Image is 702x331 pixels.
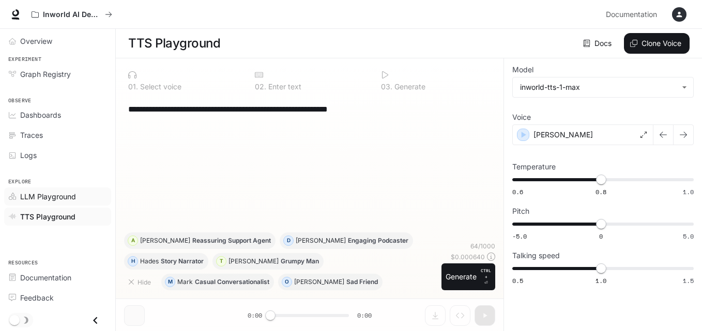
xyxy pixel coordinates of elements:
p: Hades [140,258,159,264]
a: Dashboards [4,106,111,124]
span: Documentation [606,8,657,21]
p: [PERSON_NAME] [294,279,344,285]
span: Traces [20,130,43,140]
p: Engaging Podcaster [348,238,408,244]
p: 0 1 . [128,83,138,90]
button: MMarkCasual Conversationalist [161,274,274,290]
p: Sad Friend [346,279,378,285]
span: 1.5 [683,276,694,285]
span: Dark mode toggle [9,314,20,325]
span: Feedback [20,292,54,303]
a: Documentation [4,269,111,287]
div: T [217,253,226,270]
div: D [284,232,293,249]
p: Enter text [266,83,301,90]
p: ⏎ [481,267,491,286]
a: Graph Registry [4,65,111,83]
p: 0 3 . [381,83,392,90]
div: A [128,232,138,249]
p: Generate [392,83,425,90]
span: Graph Registry [20,69,71,80]
span: -5.0 [512,232,527,241]
p: Voice [512,114,531,121]
a: LLM Playground [4,187,111,206]
span: 1.0 [596,276,606,285]
span: 1.0 [683,187,694,196]
p: Reassuring Support Agent [192,238,271,244]
span: TTS Playground [20,211,75,222]
span: Overview [20,36,52,46]
a: TTS Playground [4,208,111,226]
button: GenerateCTRL +⏎ [441,263,495,290]
a: Traces [4,126,111,144]
p: Mark [177,279,193,285]
span: 0.6 [512,187,523,196]
p: CTRL + [481,267,491,280]
button: O[PERSON_NAME]Sad Friend [278,274,383,290]
p: Model [512,66,533,73]
p: Inworld AI Demos [43,10,101,19]
button: All workspaces [27,4,117,25]
a: Docs [581,33,616,54]
p: Pitch [512,208,529,215]
span: Logs [20,150,37,161]
p: Casual Conversationalist [195,279,269,285]
p: 0 2 . [255,83,266,90]
button: Clone Voice [624,33,690,54]
span: Dashboards [20,109,61,120]
p: Temperature [512,163,556,170]
span: Documentation [20,272,71,283]
div: inworld-tts-1-max [520,82,677,92]
h1: TTS Playground [128,33,220,54]
p: Grumpy Man [281,258,319,264]
span: 0 [599,232,603,241]
span: 5.0 [683,232,694,241]
p: [PERSON_NAME] [533,130,593,140]
div: H [128,253,138,270]
button: T[PERSON_NAME]Grumpy Man [212,253,324,270]
a: Documentation [602,4,665,25]
a: Feedback [4,289,111,307]
p: [PERSON_NAME] [296,238,346,244]
p: [PERSON_NAME] [140,238,190,244]
div: M [165,274,175,290]
button: Hide [124,274,157,290]
span: LLM Playground [20,191,76,202]
span: 0.5 [512,276,523,285]
p: [PERSON_NAME] [228,258,279,264]
p: Select voice [138,83,181,90]
a: Logs [4,146,111,164]
button: HHadesStory Narrator [124,253,208,270]
p: Story Narrator [161,258,204,264]
span: 0.8 [596,187,606,196]
button: D[PERSON_NAME]Engaging Podcaster [280,232,413,249]
p: Talking speed [512,252,560,259]
div: inworld-tts-1-max [513,77,693,97]
button: A[PERSON_NAME]Reassuring Support Agent [124,232,276,249]
div: O [282,274,292,290]
button: Close drawer [84,310,107,331]
a: Overview [4,32,111,50]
